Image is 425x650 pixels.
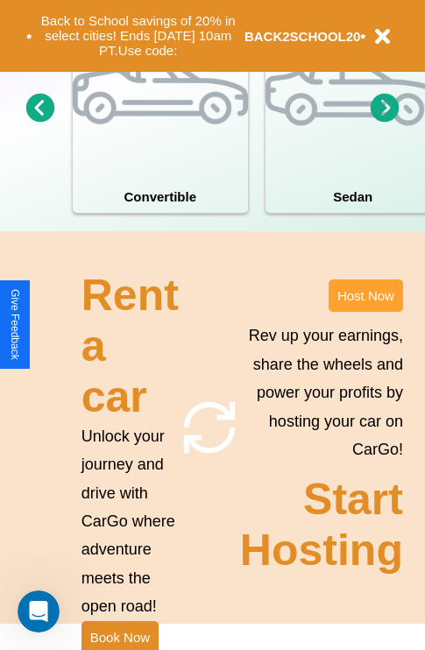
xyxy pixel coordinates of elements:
p: Rev up your earnings, share the wheels and power your profits by hosting your car on CarGo! [240,321,403,463]
h4: Convertible [73,180,248,213]
iframe: Intercom live chat [18,590,60,632]
b: BACK2SCHOOL20 [244,29,361,44]
h2: Start Hosting [240,474,403,576]
h2: Rent a car [81,270,179,422]
div: Give Feedback [9,289,21,360]
p: Unlock your journey and drive with CarGo where adventure meets the open road! [81,422,179,621]
button: Host Now [329,279,403,312]
button: Back to School savings of 20% in select cities! Ends [DATE] 10am PT.Use code: [32,9,244,63]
